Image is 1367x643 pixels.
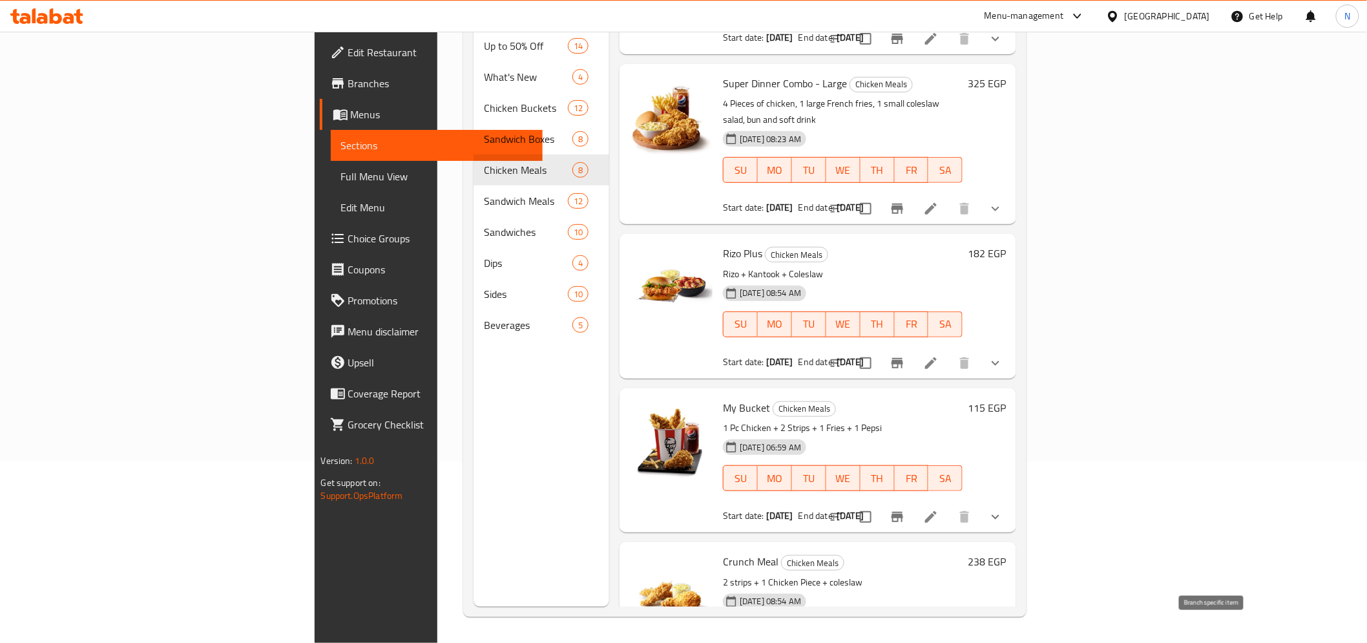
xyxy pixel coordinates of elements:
img: Rizo Plus [630,244,713,327]
span: Edit Restaurant [348,45,532,60]
div: What's New4 [474,61,609,92]
button: show more [980,193,1011,224]
button: delete [949,23,980,54]
span: SA [934,315,957,333]
div: items [568,224,589,240]
span: Coupons [348,262,532,277]
button: FR [895,157,929,183]
span: Start date: [723,29,764,46]
button: MO [758,157,792,183]
p: 2 strips + 1 Chicken Piece + coleslaw [723,574,963,591]
a: Full Menu View [331,161,543,192]
a: Menu disclaimer [320,316,543,347]
span: Crunch Meal [723,552,778,571]
a: Grocery Checklist [320,409,543,440]
span: Select to update [852,503,879,531]
div: Sandwich Boxes8 [474,123,609,154]
button: SU [723,311,758,337]
button: SA [928,311,963,337]
span: Chicken Meals [782,556,844,571]
span: Branches [348,76,532,91]
span: WE [831,315,855,333]
div: [GEOGRAPHIC_DATA] [1125,9,1210,23]
a: Edit menu item [923,355,939,371]
span: MO [763,315,787,333]
span: Chicken Meals [766,248,828,262]
span: Up to 50% Off [484,38,568,54]
span: End date: [798,353,835,370]
span: 5 [573,319,588,332]
svg: Show Choices [988,355,1003,371]
div: items [572,131,589,147]
a: Edit Restaurant [320,37,543,68]
button: TH [861,157,895,183]
button: Branch-specific-item [882,348,913,379]
span: 4 [573,71,588,83]
button: Branch-specific-item [882,193,913,224]
span: Start date: [723,507,764,524]
span: Rizo Plus [723,244,762,263]
button: MO [758,465,792,491]
span: Chicken Meals [773,401,835,416]
div: Sandwich Meals12 [474,185,609,216]
div: items [568,38,589,54]
a: Promotions [320,285,543,316]
b: [DATE] [766,353,793,370]
div: items [572,255,589,271]
span: FR [900,161,924,180]
h6: 325 EGP [968,74,1006,92]
span: Choice Groups [348,231,532,246]
button: show more [980,501,1011,532]
span: Sides [484,286,568,302]
span: Super Dinner Combo - Large [723,74,847,93]
button: MO [758,311,792,337]
span: WE [831,161,855,180]
span: 1.0.0 [355,452,375,469]
span: Coverage Report [348,386,532,401]
span: Beverages [484,317,572,333]
span: Chicken Buckets [484,100,568,116]
p: Rizo + Kantook + Coleslaw [723,266,963,282]
img: Crunch Meal [630,553,713,635]
span: End date: [798,29,835,46]
a: Upsell [320,347,543,378]
b: [DATE] [766,507,793,524]
span: Grocery Checklist [348,417,532,432]
svg: Show Choices [988,31,1003,47]
span: MO [763,469,787,488]
button: delete [949,501,980,532]
button: Branch-specific-item [882,501,913,532]
span: Select to update [852,25,879,52]
h6: 115 EGP [968,399,1006,417]
button: FR [895,465,929,491]
span: Select to update [852,350,879,377]
div: Chicken Meals [765,247,828,262]
a: Menus [320,99,543,130]
span: Edit Menu [341,200,532,215]
span: 14 [569,40,588,52]
button: FR [895,311,929,337]
nav: Menu sections [474,25,609,346]
span: SU [729,161,753,180]
span: TH [866,161,890,180]
span: SA [934,161,957,180]
div: Chicken Meals [773,401,836,417]
span: What's New [484,69,572,85]
button: WE [826,311,861,337]
button: TU [792,157,826,183]
div: Beverages5 [474,310,609,341]
span: End date: [798,199,835,216]
button: SU [723,465,758,491]
svg: Show Choices [988,201,1003,216]
button: sort-choices [821,193,852,224]
button: delete [949,193,980,224]
img: Super Dinner Combo - Large [630,74,713,157]
a: Coverage Report [320,378,543,409]
span: 10 [569,288,588,300]
span: N [1344,9,1350,23]
span: My Bucket [723,398,770,417]
span: SU [729,469,753,488]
